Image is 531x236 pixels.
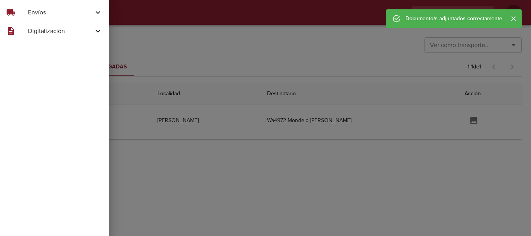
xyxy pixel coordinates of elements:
[6,26,16,36] span: description
[28,26,93,36] span: Digitalización
[6,8,16,17] span: local_shipping
[405,12,502,26] div: Documento/s adjuntados correctamente
[508,14,519,24] button: Cerrar
[28,8,93,17] span: Envíos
